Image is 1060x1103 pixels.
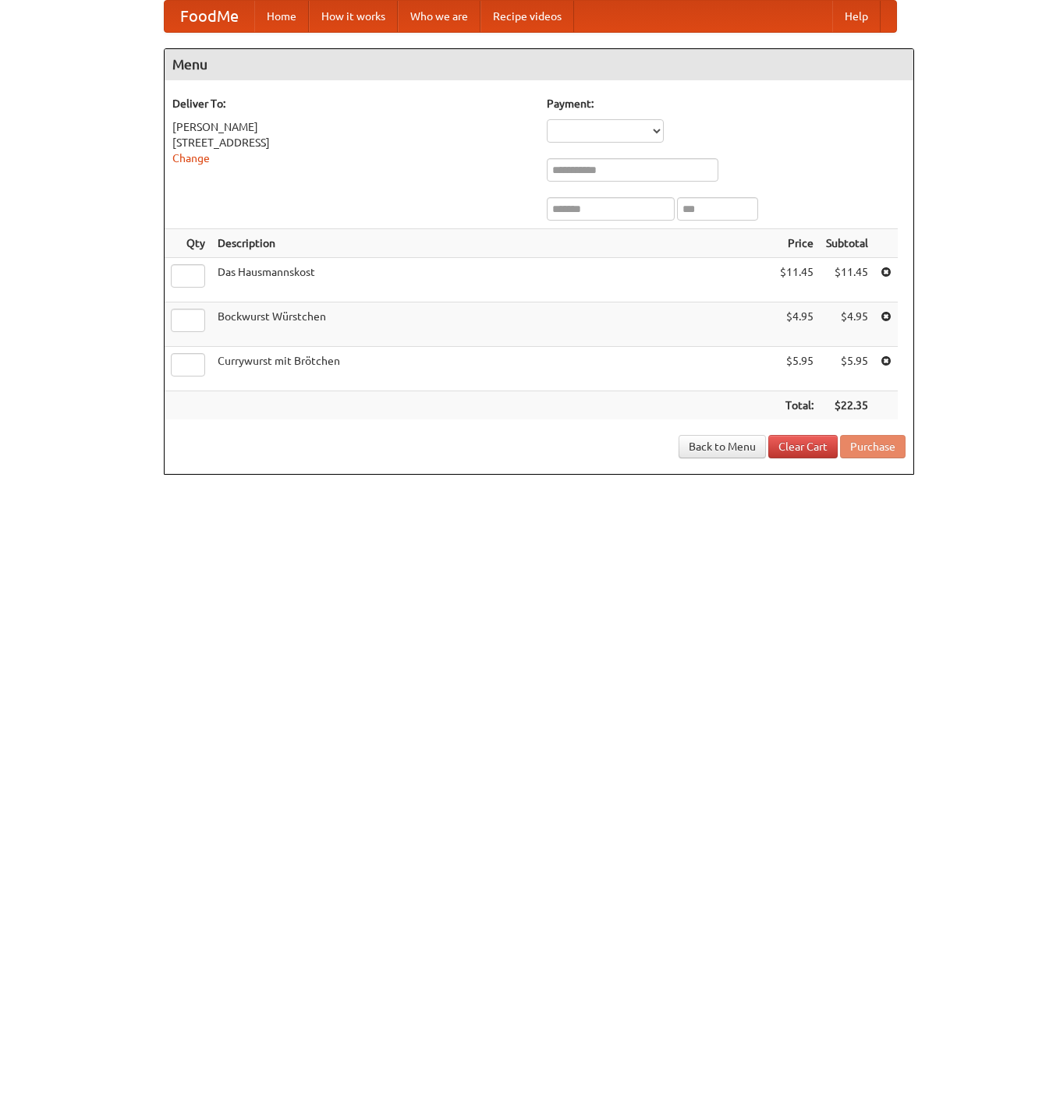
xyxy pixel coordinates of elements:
[774,391,820,420] th: Total:
[679,435,766,458] a: Back to Menu
[309,1,398,32] a: How it works
[832,1,881,32] a: Help
[774,229,820,258] th: Price
[172,152,210,164] a: Change
[774,347,820,391] td: $5.95
[211,229,774,258] th: Description
[820,258,874,302] td: $11.45
[547,96,906,111] h5: Payment:
[774,258,820,302] td: $11.45
[172,135,531,150] div: [STREET_ADDRESS]
[211,302,774,347] td: Bockwurst Würstchen
[172,96,531,111] h5: Deliver To:
[480,1,574,32] a: Recipe videos
[774,302,820,347] td: $4.95
[820,302,874,347] td: $4.95
[840,435,906,458] button: Purchase
[254,1,309,32] a: Home
[165,49,913,80] h4: Menu
[768,435,838,458] a: Clear Cart
[211,258,774,302] td: Das Hausmannskost
[398,1,480,32] a: Who we are
[820,391,874,420] th: $22.35
[211,347,774,391] td: Currywurst mit Brötchen
[820,229,874,258] th: Subtotal
[172,119,531,135] div: [PERSON_NAME]
[165,1,254,32] a: FoodMe
[820,347,874,391] td: $5.95
[165,229,211,258] th: Qty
